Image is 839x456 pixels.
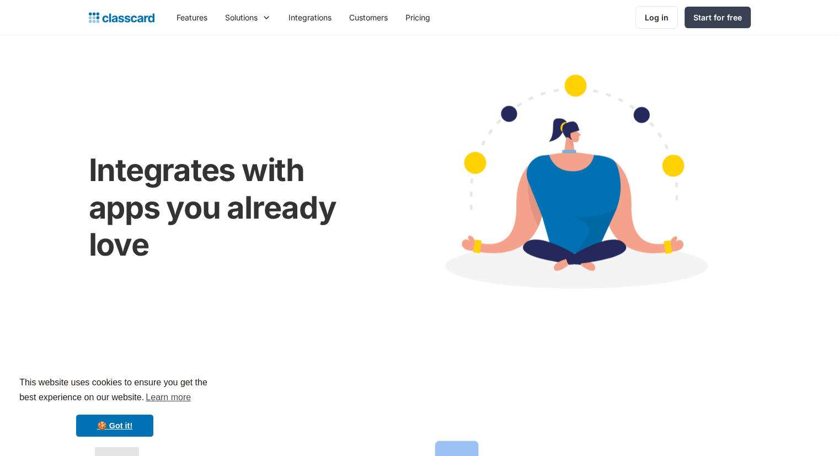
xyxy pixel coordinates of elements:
[144,389,193,406] a: learn more about cookies
[280,5,340,30] a: Integrations
[635,6,678,29] a: Log in
[685,7,751,28] a: Start for free
[89,10,154,25] a: home
[19,376,210,406] span: This website uses cookies to ensure you get the best experience on our website.
[225,12,258,23] div: Solutions
[9,365,221,447] div: cookieconsent
[168,5,216,30] a: Features
[397,53,751,318] img: Cartoon image showing connected apps
[693,12,742,23] div: Start for free
[216,5,280,30] div: Solutions
[89,152,375,263] h1: Integrates with apps you already love
[76,415,153,437] a: dismiss cookie message
[645,12,669,23] div: Log in
[340,5,397,30] a: Customers
[397,5,439,30] a: Pricing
